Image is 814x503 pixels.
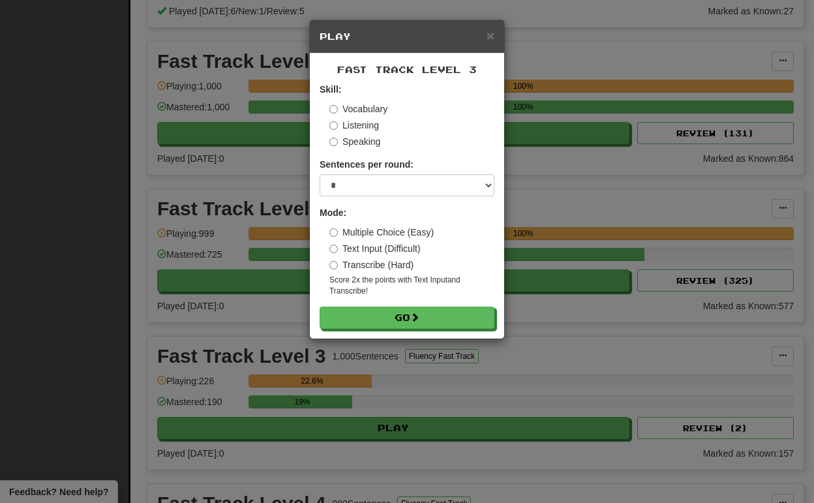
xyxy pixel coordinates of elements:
label: Sentences per round: [320,158,414,171]
label: Listening [329,119,379,132]
label: Vocabulary [329,102,387,115]
label: Multiple Choice (Easy) [329,226,434,239]
label: Speaking [329,135,380,148]
input: Vocabulary [329,105,338,114]
span: Fast Track Level 3 [337,64,477,75]
input: Transcribe (Hard) [329,261,338,269]
input: Text Input (Difficult) [329,245,338,253]
strong: Skill: [320,84,341,95]
label: Transcribe (Hard) [329,258,414,271]
h5: Play [320,30,494,43]
span: × [487,28,494,43]
input: Listening [329,121,338,130]
strong: Mode: [320,207,346,218]
small: Score 2x the points with Text Input and Transcribe ! [329,275,494,297]
input: Multiple Choice (Easy) [329,228,338,237]
input: Speaking [329,138,338,146]
button: Go [320,307,494,329]
label: Text Input (Difficult) [329,242,421,255]
button: Close [487,29,494,42]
